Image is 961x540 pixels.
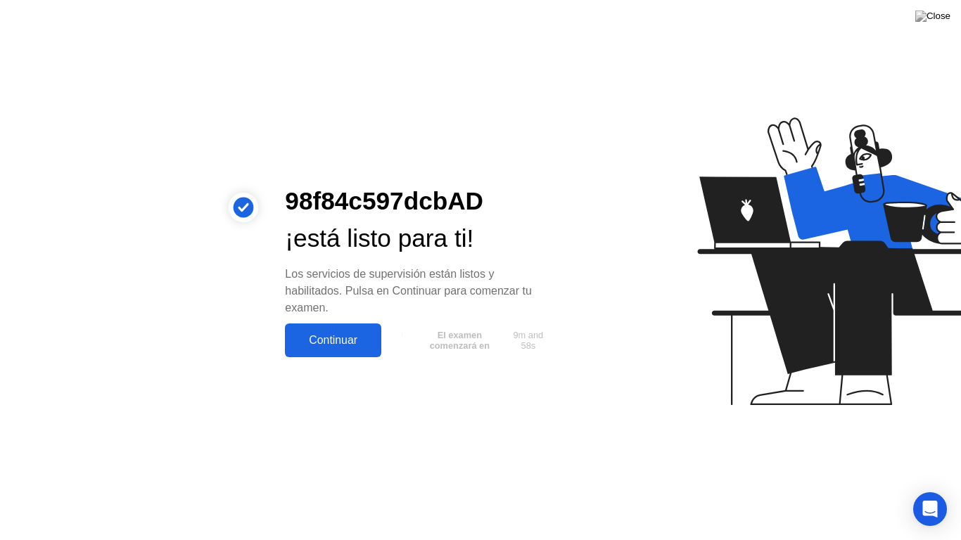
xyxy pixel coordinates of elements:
div: ¡está listo para ti! [285,220,554,257]
div: Los servicios de supervisión están listos y habilitados. Pulsa en Continuar para comenzar tu examen. [285,266,554,316]
div: 98f84c597dcbAD [285,183,554,220]
img: Close [915,11,950,22]
div: Open Intercom Messenger [913,492,947,526]
span: 9m and 58s [508,330,549,351]
button: Continuar [285,323,381,357]
div: Continuar [289,334,377,347]
button: El examen comenzará en9m and 58s [388,327,554,354]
